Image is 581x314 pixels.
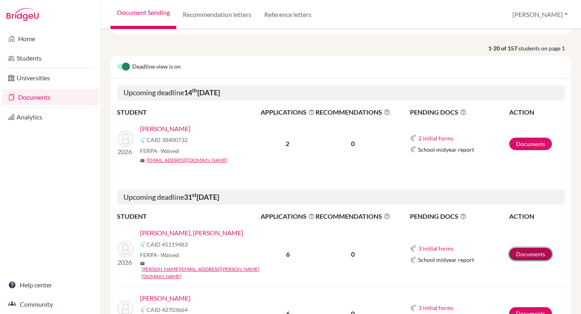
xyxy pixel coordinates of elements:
[117,85,565,100] h5: Upcoming deadline
[2,296,99,312] a: Community
[418,244,454,253] button: 3 initial forms
[157,251,179,258] span: - Waived
[2,70,99,86] a: Universities
[140,306,146,313] img: Common App logo
[140,147,179,155] span: FERPA
[316,211,390,221] span: RECOMMENDATIONS
[184,193,219,201] b: 31 [DATE]
[418,134,454,143] button: 2 initial forms
[518,44,571,52] span: students on page 1
[410,107,508,117] span: PENDING DOCS
[316,139,390,149] p: 0
[418,145,474,154] span: School midyear report
[2,50,99,66] a: Students
[410,257,416,263] img: Common App logo
[316,249,390,259] p: 0
[192,87,197,94] sup: th
[117,107,260,117] th: STUDENT
[192,192,196,198] sup: st
[117,241,134,257] img: Claire Weiner, Sophia
[140,293,190,303] a: [PERSON_NAME]
[140,137,146,143] img: Common App logo
[132,62,181,72] span: Deadline view is on
[509,107,565,117] th: ACTION
[117,257,134,267] p: 2026
[410,305,416,311] img: Common App logo
[2,109,99,125] a: Analytics
[117,131,134,147] img: Suarez, Alan
[117,190,565,205] h5: Upcoming deadline
[488,44,518,52] strong: 1-20 of 157
[2,277,99,293] a: Help center
[6,8,39,21] img: Bridge-U
[146,157,228,164] a: [EMAIL_ADDRESS][DOMAIN_NAME]
[117,211,260,222] th: STUDENT
[2,31,99,47] a: Home
[261,211,315,221] span: APPLICATIONS
[418,303,454,312] button: 3 initial forms
[117,147,134,157] p: 2026
[146,136,188,144] span: CAID 38400732
[410,211,508,221] span: PENDING DOCS
[184,88,220,97] b: 14 [DATE]
[140,261,145,266] span: mail
[286,250,290,258] b: 6
[140,228,243,238] a: [PERSON_NAME], [PERSON_NAME]
[509,211,565,222] th: ACTION
[140,251,179,259] span: FERPA
[157,147,179,154] span: - Waived
[509,138,552,150] a: Documents
[146,306,188,314] span: CAID 42703664
[410,146,416,153] img: Common App logo
[261,107,315,117] span: APPLICATIONS
[410,135,416,141] img: Common App logo
[2,89,99,105] a: Documents
[410,245,416,252] img: Common App logo
[140,241,146,247] img: Common App logo
[140,158,145,163] span: mail
[418,255,474,264] span: School midyear report
[286,140,289,147] b: 2
[140,124,190,134] a: [PERSON_NAME]
[142,266,266,280] a: [PERSON_NAME][EMAIL_ADDRESS][PERSON_NAME][DOMAIN_NAME]
[509,248,552,260] a: Documents
[509,7,571,22] button: [PERSON_NAME]
[146,240,188,249] span: CAID 45119483
[316,107,390,117] span: RECOMMENDATIONS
